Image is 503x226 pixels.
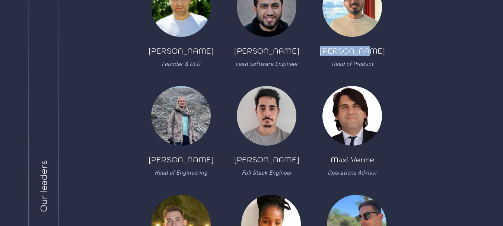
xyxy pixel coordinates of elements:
[234,46,299,56] div: [PERSON_NAME]
[38,160,50,212] div: Our leaders
[234,155,299,165] div: [PERSON_NAME]
[149,155,214,165] div: [PERSON_NAME]
[155,168,207,177] div: Head of Engineering
[237,86,296,146] img: member image
[320,46,385,56] div: [PERSON_NAME]
[331,155,374,165] div: Maxi Verme
[162,59,200,68] div: Founder & CEO
[322,86,382,146] img: member image
[242,168,292,177] div: Full Stack Engineer
[235,59,298,68] div: Lead Software Engineer
[149,46,214,56] div: [PERSON_NAME]
[331,59,373,68] div: Head of Product
[151,86,211,146] img: member image
[328,168,377,177] div: Operations Advisor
